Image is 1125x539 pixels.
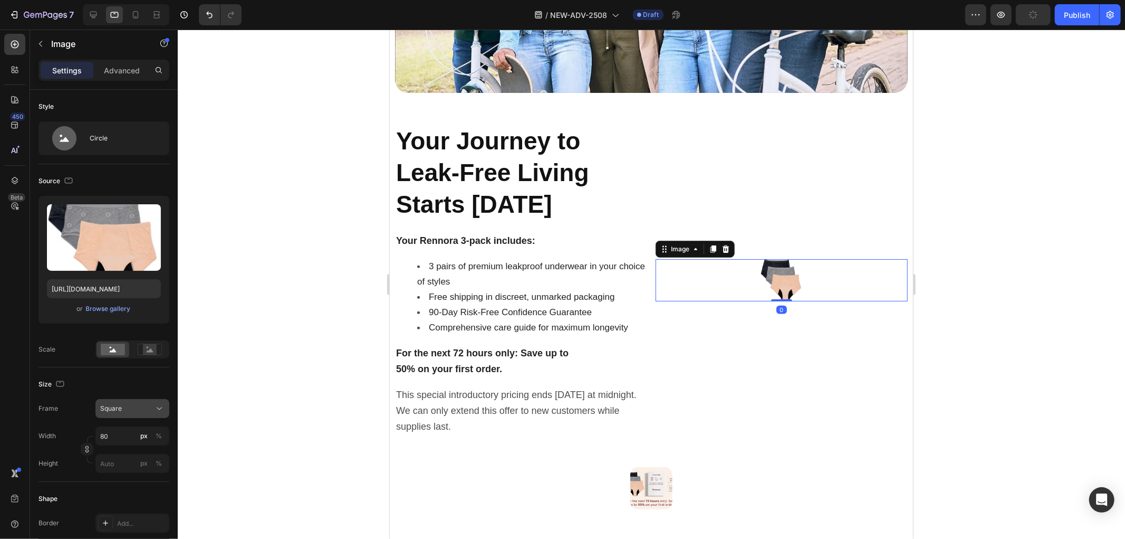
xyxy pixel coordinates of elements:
[39,431,56,441] label: Width
[39,102,54,111] div: Style
[47,204,161,271] img: preview-image
[39,494,57,504] div: Shape
[117,519,167,528] div: Add...
[156,459,162,468] div: %
[39,459,58,468] label: Height
[39,377,66,392] div: Size
[100,404,122,413] span: Square
[95,454,169,473] input: px%
[10,112,25,121] div: 450
[140,431,148,441] div: px
[104,65,140,76] p: Advanced
[8,193,25,202] div: Beta
[69,8,74,21] p: 7
[90,126,154,150] div: Circle
[546,10,549,21] span: /
[86,304,131,314] div: Browse gallery
[95,399,169,418] button: Square
[138,457,150,470] button: %
[47,279,161,298] input: https://example.com/image.jpg
[1064,10,1090,21] div: Publish
[390,30,913,539] iframe: Design area
[95,427,169,446] input: px%
[1055,4,1099,25] button: Publish
[85,304,131,314] button: Browse gallery
[39,174,75,188] div: Source
[138,430,150,442] button: %
[152,457,165,470] button: px
[39,345,55,354] div: Scale
[39,518,59,528] div: Border
[4,4,79,25] button: 7
[52,65,82,76] p: Settings
[1089,487,1114,513] div: Open Intercom Messenger
[152,430,165,442] button: px
[199,4,242,25] div: Undo/Redo
[140,459,148,468] div: px
[51,37,141,50] p: Image
[156,431,162,441] div: %
[77,302,83,315] span: or
[39,404,58,413] label: Frame
[551,10,608,21] span: NEW-ADV-2508
[643,10,659,20] span: Draft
